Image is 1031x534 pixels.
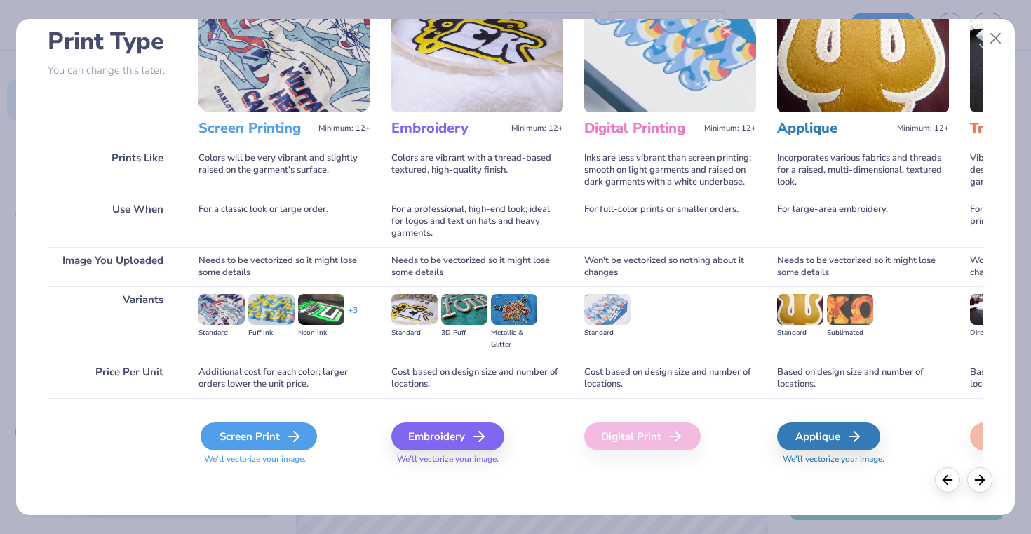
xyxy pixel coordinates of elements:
[777,196,949,247] div: For large-area embroidery.
[48,247,177,286] div: Image You Uploaded
[584,247,756,286] div: Won't be vectorized so nothing about it changes
[777,453,949,465] span: We'll vectorize your image.
[198,119,313,138] h3: Screen Printing
[827,327,873,339] div: Sublimated
[391,145,563,196] div: Colors are vibrant with a thread-based textured, high-quality finish.
[777,422,880,450] div: Applique
[201,422,317,450] div: Screen Print
[48,145,177,196] div: Prints Like
[584,145,756,196] div: Inks are less vibrant than screen printing; smooth on light garments and raised on dark garments ...
[897,124,949,133] span: Minimum: 12+
[777,145,949,196] div: Incorporates various fabrics and threads for a raised, multi-dimensional, textured look.
[298,294,344,325] img: Neon Ink
[777,359,949,398] div: Based on design size and number of locations.
[198,359,370,398] div: Additional cost for each color; larger orders lower the unit price.
[248,294,295,325] img: Puff Ink
[704,124,756,133] span: Minimum: 12+
[48,196,177,247] div: Use When
[777,247,949,286] div: Needs to be vectorized so it might lose some details
[198,327,245,339] div: Standard
[348,305,358,328] div: + 3
[318,124,370,133] span: Minimum: 12+
[198,294,245,325] img: Standard
[391,119,506,138] h3: Embroidery
[777,327,823,339] div: Standard
[391,422,504,450] div: Embroidery
[391,453,563,465] span: We'll vectorize your image.
[584,294,631,325] img: Standard
[298,327,344,339] div: Neon Ink
[198,247,370,286] div: Needs to be vectorized so it might lose some details
[777,119,891,138] h3: Applique
[584,359,756,398] div: Cost based on design size and number of locations.
[970,327,1016,339] div: Direct-to-film
[441,327,487,339] div: 3D Puff
[391,247,563,286] div: Needs to be vectorized so it might lose some details
[391,196,563,247] div: For a professional, high-end look; ideal for logos and text on hats and heavy garments.
[970,294,1016,325] img: Direct-to-film
[391,294,438,325] img: Standard
[827,294,873,325] img: Sublimated
[391,327,438,339] div: Standard
[511,124,563,133] span: Minimum: 12+
[584,196,756,247] div: For full-color prints or smaller orders.
[983,25,1009,52] button: Close
[48,359,177,398] div: Price Per Unit
[491,327,537,351] div: Metallic & Glitter
[391,359,563,398] div: Cost based on design size and number of locations.
[198,453,370,465] span: We'll vectorize your image.
[48,286,177,359] div: Variants
[584,327,631,339] div: Standard
[198,196,370,247] div: For a classic look or large order.
[584,422,701,450] div: Digital Print
[248,327,295,339] div: Puff Ink
[48,65,177,76] p: You can change this later.
[777,294,823,325] img: Standard
[441,294,487,325] img: 3D Puff
[491,294,537,325] img: Metallic & Glitter
[198,145,370,196] div: Colors will be very vibrant and slightly raised on the garment's surface.
[584,119,699,138] h3: Digital Printing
